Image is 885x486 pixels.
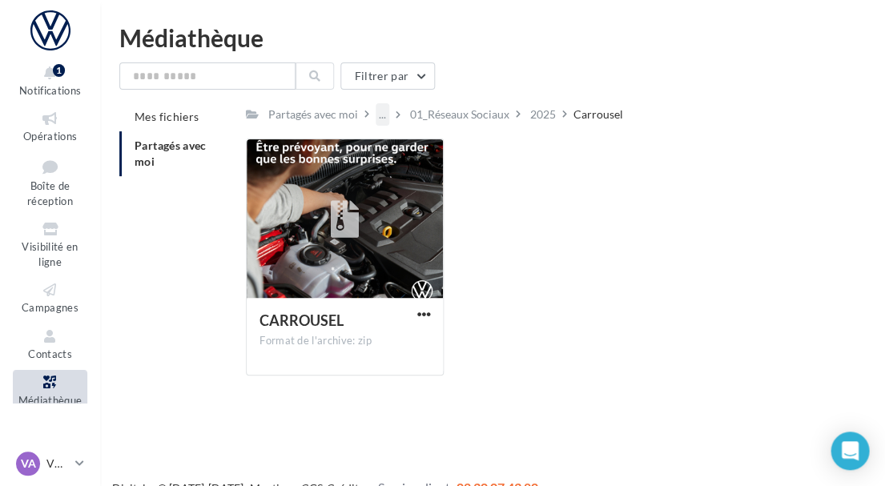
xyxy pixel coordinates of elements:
div: 2025 [530,106,556,123]
button: Notifications 1 [13,61,87,100]
div: 01_Réseaux Sociaux [410,106,509,123]
div: ... [376,103,389,126]
a: Visibilité en ligne [13,217,87,271]
div: 1 [53,64,65,77]
span: Notifications [19,84,81,97]
span: Campagnes [22,301,78,314]
div: Format de l'archive: zip [259,334,430,348]
p: VW [GEOGRAPHIC_DATA] [46,456,69,472]
div: Partagés avec moi [268,106,358,123]
span: CARROUSEL [259,311,344,329]
a: Médiathèque [13,370,87,409]
span: Mes fichiers [135,110,199,123]
a: Contacts [13,324,87,363]
span: Opérations [23,130,77,143]
span: VA [21,456,36,472]
span: Visibilité en ligne [22,240,78,268]
button: Filtrer par [340,62,435,90]
a: Campagnes [13,278,87,317]
span: Partagés avec moi [135,139,207,168]
div: Médiathèque [119,26,866,50]
a: Boîte de réception [13,153,87,211]
a: VA VW [GEOGRAPHIC_DATA] [13,448,87,479]
span: Médiathèque [18,393,82,406]
div: Carrousel [573,106,623,123]
div: Open Intercom Messenger [831,432,869,470]
span: Contacts [28,347,72,360]
a: Opérations [13,106,87,146]
span: Boîte de réception [27,179,73,207]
